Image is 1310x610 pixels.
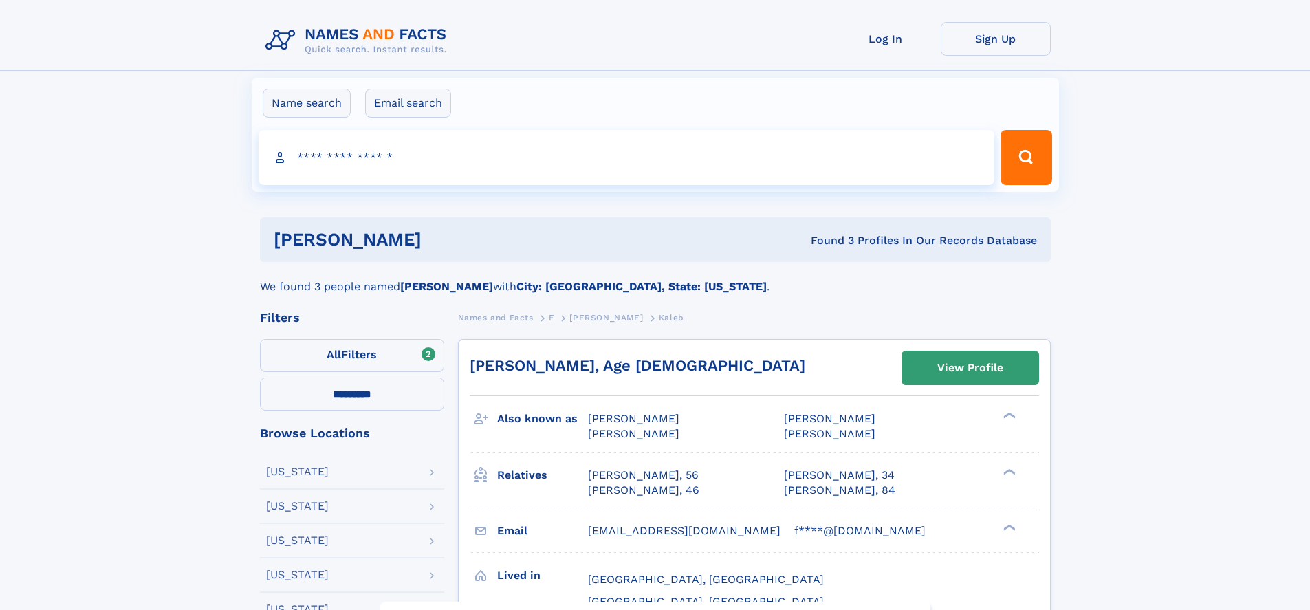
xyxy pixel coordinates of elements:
a: Sign Up [941,22,1051,56]
input: search input [259,130,995,185]
span: [PERSON_NAME] [784,427,875,440]
div: ❯ [1000,523,1016,532]
a: [PERSON_NAME], 34 [784,468,895,483]
h3: Relatives [497,464,588,487]
span: Kaleb [659,313,684,323]
h3: Lived in [497,564,588,587]
span: [PERSON_NAME] [588,412,679,425]
span: [PERSON_NAME] [569,313,643,323]
h3: Also known as [497,407,588,431]
label: Email search [365,89,451,118]
div: Filters [260,312,444,324]
div: [US_STATE] [266,466,329,477]
span: [EMAIL_ADDRESS][DOMAIN_NAME] [588,524,780,537]
a: [PERSON_NAME] [569,309,643,326]
a: [PERSON_NAME], 46 [588,483,699,498]
a: View Profile [902,351,1038,384]
div: View Profile [937,352,1003,384]
a: [PERSON_NAME], Age [DEMOGRAPHIC_DATA] [470,357,805,374]
h1: [PERSON_NAME] [274,231,616,248]
img: Logo Names and Facts [260,22,458,59]
span: F [549,313,554,323]
div: ❯ [1000,467,1016,476]
span: [GEOGRAPHIC_DATA], [GEOGRAPHIC_DATA] [588,595,824,608]
b: [PERSON_NAME] [400,280,493,293]
div: Found 3 Profiles In Our Records Database [616,233,1037,248]
span: [PERSON_NAME] [784,412,875,425]
span: All [327,348,341,361]
button: Search Button [1001,130,1051,185]
div: [US_STATE] [266,535,329,546]
a: [PERSON_NAME], 84 [784,483,895,498]
div: ❯ [1000,411,1016,420]
div: [US_STATE] [266,501,329,512]
div: Browse Locations [260,427,444,439]
span: [GEOGRAPHIC_DATA], [GEOGRAPHIC_DATA] [588,573,824,586]
b: City: [GEOGRAPHIC_DATA], State: [US_STATE] [516,280,767,293]
h3: Email [497,519,588,543]
a: Names and Facts [458,309,534,326]
label: Filters [260,339,444,372]
a: [PERSON_NAME], 56 [588,468,699,483]
span: [PERSON_NAME] [588,427,679,440]
a: Log In [831,22,941,56]
label: Name search [263,89,351,118]
div: [US_STATE] [266,569,329,580]
a: F [549,309,554,326]
div: We found 3 people named with . [260,262,1051,295]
